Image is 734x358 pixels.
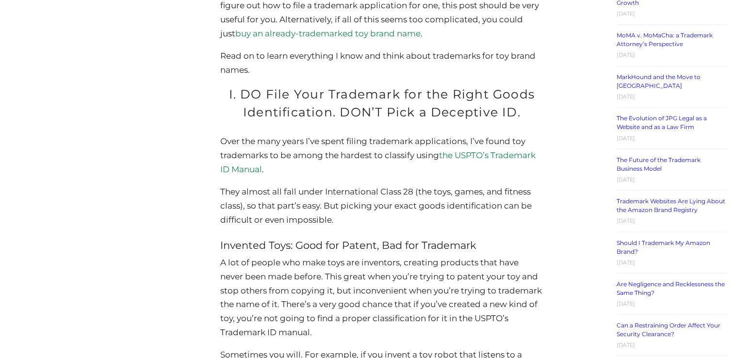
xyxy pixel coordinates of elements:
time: [DATE] [617,300,635,307]
a: The Evolution of JPG Legal as a Website and as a Law Firm [617,114,707,130]
time: [DATE] [617,176,635,182]
time: [DATE] [617,341,635,348]
a: MoMA v. MoMaCha: a Trademark Attorney’s Perspective [617,32,713,48]
h2: I. DO File Your Trademark for the Right Goods Identification. DON’T Pick a Deceptive ID. [220,85,543,122]
a: the USPTO’s Trademark ID Manual [220,150,536,174]
a: buy an already-trademarked toy brand name [235,29,421,38]
a: Should I Trademark My Amazon Brand? [617,239,710,255]
h3: Invented Toys: Good for Patent, Bad for Trademark [220,235,543,255]
time: [DATE] [617,93,635,100]
p: A lot of people who make toys are inventors, creating products that have never been made before. ... [220,255,543,339]
a: Can a Restraining Order Affect Your Security Clearance? [617,321,720,337]
a: The Future of the Trademark Business Model [617,156,701,172]
time: [DATE] [617,51,635,58]
time: [DATE] [617,10,635,17]
a: MarkHound and the Move to [GEOGRAPHIC_DATA] [617,73,701,89]
a: Trademark Websites Are Lying About the Amazon Brand Registry [617,197,725,213]
time: [DATE] [617,259,635,265]
p: They almost all fall under International Class 28 (the toys, games, and fitness class), so that p... [220,184,543,227]
p: Read on to learn everything I know and think about trademarks for toy brand names. [220,49,543,77]
time: [DATE] [617,134,635,141]
p: Over the many years I’ve spent filing trademark applications, I’ve found toy trademarks to be amo... [220,134,543,176]
time: [DATE] [617,217,635,224]
a: Are Negligence and Recklessness the Same Thing? [617,280,725,296]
